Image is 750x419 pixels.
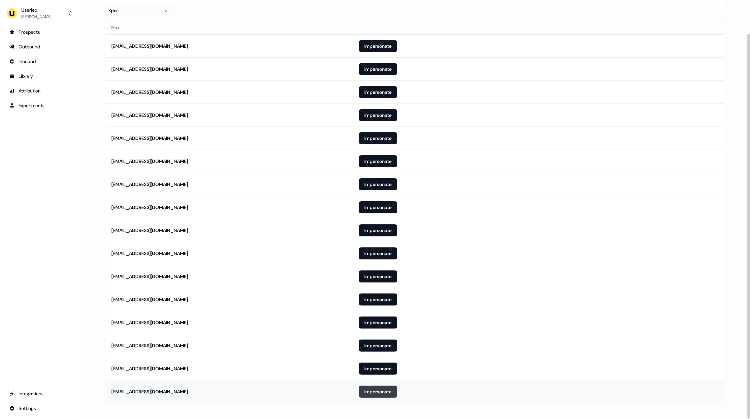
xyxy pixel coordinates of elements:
[5,5,74,21] button: Userled[PERSON_NAME]
[111,204,188,211] div: [EMAIL_ADDRESS][DOMAIN_NAME]
[9,73,70,79] div: Library
[5,41,74,52] a: Go to outbound experience
[111,112,188,119] div: [EMAIL_ADDRESS][DOMAIN_NAME]
[359,132,397,144] button: Impersonate
[106,21,353,34] th: Email
[111,227,188,234] div: [EMAIL_ADDRESS][DOMAIN_NAME]
[9,405,70,412] div: Settings
[5,403,74,414] a: Go to integrations
[111,158,188,165] div: [EMAIL_ADDRESS][DOMAIN_NAME]
[111,388,188,395] div: [EMAIL_ADDRESS][DOMAIN_NAME]
[359,178,397,190] button: Impersonate
[359,40,397,52] button: Impersonate
[5,85,74,96] a: Go to attribution
[111,181,188,188] div: [EMAIL_ADDRESS][DOMAIN_NAME]
[9,390,70,397] div: Integrations
[21,13,51,20] div: [PERSON_NAME]
[106,6,172,15] button: Kpler
[5,71,74,81] a: Go to templates
[5,27,74,37] a: Go to prospects
[359,386,397,398] button: Impersonate
[5,388,74,399] a: Go to integrations
[359,340,397,352] button: Impersonate
[111,273,188,280] div: [EMAIL_ADDRESS][DOMAIN_NAME]
[359,363,397,375] button: Impersonate
[5,56,74,67] a: Go to Inbound
[111,319,188,326] div: [EMAIL_ADDRESS][DOMAIN_NAME]
[9,102,70,109] div: Experiments
[9,43,70,50] div: Outbound
[359,247,397,259] button: Impersonate
[111,66,188,72] div: [EMAIL_ADDRESS][DOMAIN_NAME]
[9,58,70,65] div: Inbound
[111,89,188,95] div: [EMAIL_ADDRESS][DOMAIN_NAME]
[359,86,397,98] button: Impersonate
[359,224,397,236] button: Impersonate
[359,270,397,282] button: Impersonate
[5,100,74,111] a: Go to experiments
[111,43,188,49] div: [EMAIL_ADDRESS][DOMAIN_NAME]
[111,365,188,372] div: [EMAIL_ADDRESS][DOMAIN_NAME]
[359,63,397,75] button: Impersonate
[359,317,397,329] button: Impersonate
[359,201,397,213] button: Impersonate
[359,155,397,167] button: Impersonate
[9,29,70,35] div: Prospects
[111,342,188,349] div: [EMAIL_ADDRESS][DOMAIN_NAME]
[359,293,397,305] button: Impersonate
[111,296,188,303] div: [EMAIL_ADDRESS][DOMAIN_NAME]
[21,7,51,13] div: Userled
[359,109,397,121] button: Impersonate
[111,135,188,142] div: [EMAIL_ADDRESS][DOMAIN_NAME]
[109,7,159,14] div: Kpler
[9,87,70,94] div: Attribution
[111,250,188,257] div: [EMAIL_ADDRESS][DOMAIN_NAME]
